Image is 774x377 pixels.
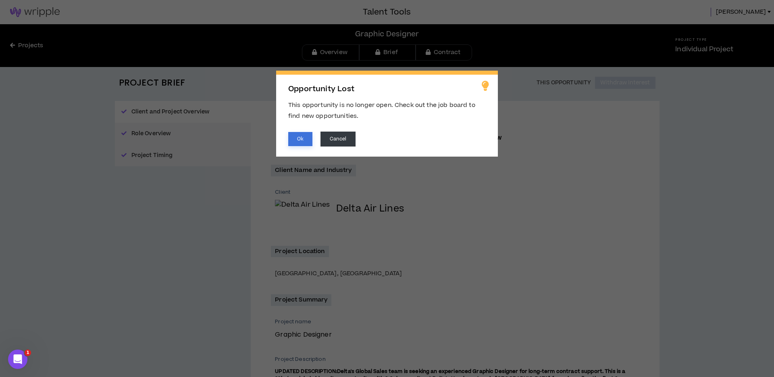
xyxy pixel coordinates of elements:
button: Cancel [320,132,356,147]
h2: Opportunity Lost [288,85,486,94]
iframe: Intercom live chat [8,350,27,369]
span: 1 [25,350,31,356]
button: Ok [288,132,312,146]
span: This opportunity is no longer open. Check out the job board to find new opportunities. [288,101,475,120]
